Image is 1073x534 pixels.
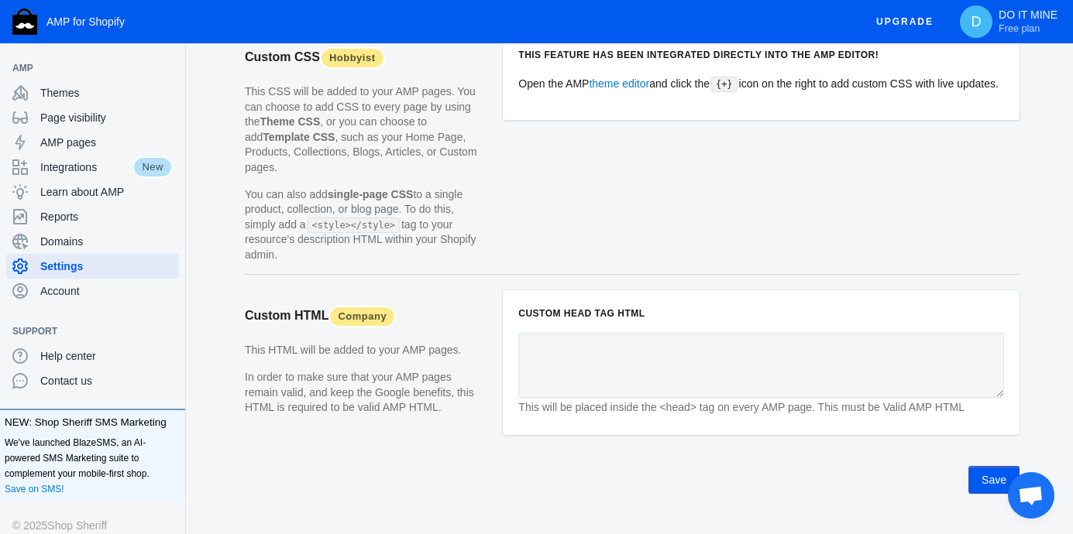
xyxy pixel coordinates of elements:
div: Open chat [1008,472,1054,519]
p: In order to make sure that your AMP pages remain valid, and keep the Google benefits, this HTML i... [245,370,487,416]
a: Learn about AMP [6,180,179,204]
span: Integrations [40,159,132,175]
h2: Custom CSS [245,32,487,84]
span: Upgrade [876,8,934,36]
span: Help center [40,348,173,364]
span: AMP [12,60,157,76]
img: Shop Sheriff Logo [12,9,37,35]
p: This CSS will be added to your AMP pages. You can choose to add CSS to every page by using the , ... [245,84,487,176]
a: Shop Sheriff [47,517,107,534]
a: Themes [6,80,179,105]
span: D [968,14,984,29]
strong: single-page CSS [328,188,413,200]
span: Free plan [999,22,1040,35]
h6: Custom HEAD tag HTML [518,306,1004,321]
em: This will be placed inside the <head> tag on every AMP page. This must be Valid AMP HTML [518,401,965,414]
a: Contact us [6,368,179,393]
a: Reports [6,204,179,229]
button: Add a sales channel [157,65,182,71]
a: Settings [6,254,179,279]
span: Settings [40,258,173,274]
span: Hobbyist [320,47,385,69]
button: Save [968,466,1020,494]
span: Support [12,323,157,339]
strong: Theme CSS [260,115,320,128]
span: Account [40,283,173,299]
span: Themes [40,85,173,101]
p: DO IT MINE [999,9,1058,35]
a: theme editor [589,77,649,90]
span: New [132,156,173,178]
span: Company [328,306,396,327]
code: <style></style> [308,217,400,233]
a: Save on SMS! [5,481,64,497]
div: © 2025 [12,517,173,534]
h6: This feature has been integrated directly into the AMP editor! [518,47,1004,63]
a: Account [6,279,179,303]
span: Domains [40,234,173,249]
span: Page visibility [40,110,173,125]
p: Open the AMP and click the icon on the right to add custom CSS with live updates. [518,76,1004,93]
button: Upgrade [864,8,946,36]
button: Add a sales channel [157,328,182,334]
a: AMP pages [6,130,179,155]
code: {+} [711,77,737,92]
p: This HTML will be added to your AMP pages. [245,343,487,358]
a: Domains [6,229,179,254]
a: Page visibility [6,105,179,130]
span: AMP for Shopify [46,15,125,28]
span: Reports [40,209,173,224]
span: AMP pages [40,135,173,150]
span: Learn about AMP [40,184,173,200]
h2: Custom HTML [245,290,487,343]
span: Contact us [40,373,173,389]
a: IntegrationsNew [6,155,179,180]
strong: Template CSS [263,131,335,143]
p: You can also add to a single product, collection, or blog page. To do this, simply add a tag to y... [245,187,487,263]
